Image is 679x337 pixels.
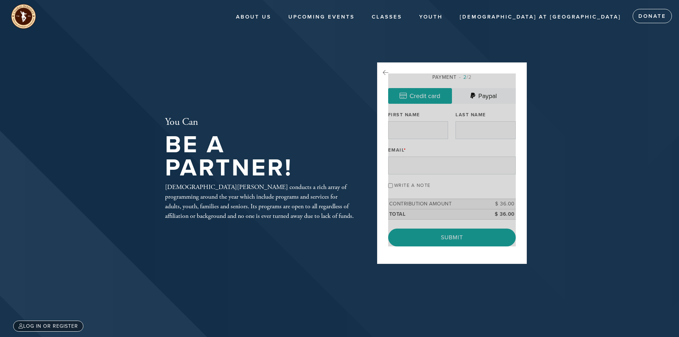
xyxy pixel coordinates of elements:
[165,182,354,221] div: [DEMOGRAPHIC_DATA][PERSON_NAME] conducts a rich array of programming around the year which includ...
[13,321,83,332] a: Log in or register
[283,10,360,24] a: Upcoming Events
[633,9,672,23] a: Donate
[454,10,626,24] a: [DEMOGRAPHIC_DATA] at [GEOGRAPHIC_DATA]
[231,10,277,24] a: About Us
[165,133,354,179] h1: Be A Partner!
[11,4,36,29] img: unnamed%20%283%29_0.png
[165,116,354,128] h2: You Can
[414,10,448,24] a: Youth
[366,10,407,24] a: Classes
